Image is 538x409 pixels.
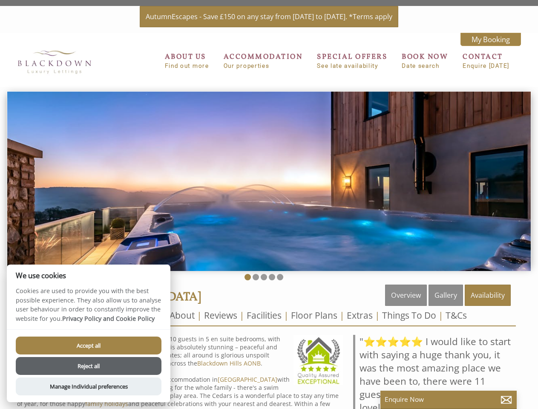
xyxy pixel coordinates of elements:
[446,309,467,321] a: T&Cs
[16,337,161,354] button: Accept all
[16,357,161,375] button: Reject all
[247,309,282,321] a: Facilities
[170,309,195,321] a: About
[429,285,463,306] a: Gallery
[85,400,128,408] a: family holidays
[463,52,509,69] a: CONTACTEnquire [DATE]
[385,395,512,404] p: Enquire Now
[291,309,337,321] a: Floor Plans
[385,285,427,306] a: Overview
[16,377,161,395] button: Manage Individual preferences
[7,286,170,329] p: Cookies are used to provide you with the best possible experience. They also allow us to analyse ...
[165,63,209,69] small: Find out more
[463,63,509,69] small: Enquire [DATE]
[465,285,511,306] a: Availability
[12,45,97,78] img: Blackdown Luxury Lettings
[382,309,436,321] a: Things To Do
[402,52,448,69] a: BOOK NOWDate search
[218,375,277,383] a: [GEOGRAPHIC_DATA]
[317,63,387,69] small: See late availability
[165,52,209,69] a: ABOUT USFind out more
[347,309,373,321] a: Extras
[293,335,343,385] img: Sleeps12.com - Quality Assured - 5 Star Exceptional Award
[62,314,155,323] a: Privacy Policy and Cookie Policy
[224,52,303,69] a: ACCOMMODATIONOur properties
[460,33,521,46] a: My Booking
[224,63,303,69] small: Our properties
[317,52,387,69] a: SPECIAL OFFERSSee late availability
[140,6,398,27] a: AutumnEscapes - Save £150 on any stay from [DATE] to [DATE]. *Terms apply
[197,359,261,367] a: Blackdown Hills AONB
[204,309,237,321] a: Reviews
[402,63,448,69] small: Date search
[7,271,170,279] h2: We use cookies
